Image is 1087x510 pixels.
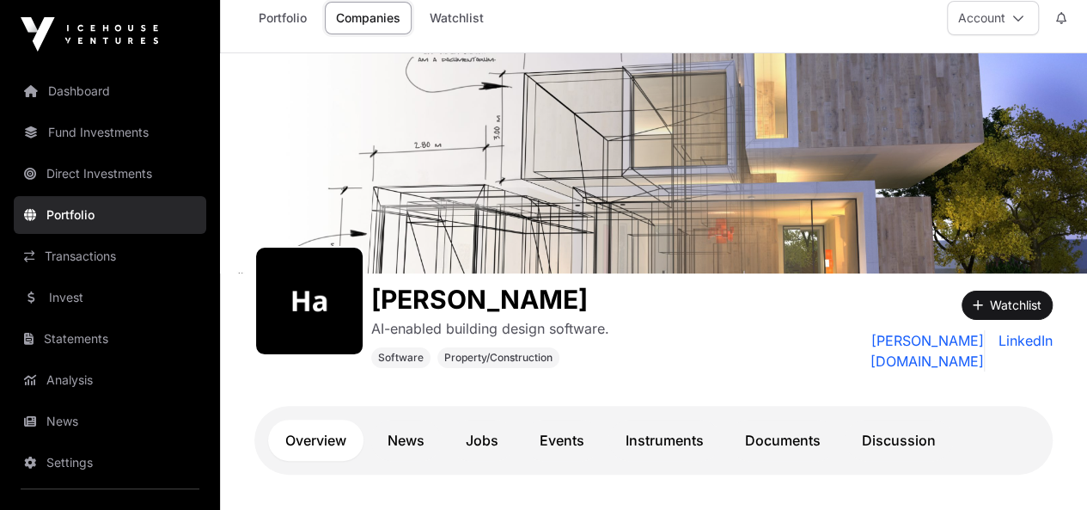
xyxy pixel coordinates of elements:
[378,351,424,365] span: Software
[268,420,1039,461] nav: Tabs
[268,420,363,461] a: Overview
[14,279,206,316] a: Invest
[962,291,1053,320] button: Watchlist
[14,402,206,440] a: News
[14,196,206,234] a: Portfolio
[728,420,838,461] a: Documents
[14,361,206,399] a: Analysis
[14,320,206,358] a: Statements
[371,318,609,339] p: AI-enabled building design software.
[444,351,553,365] span: Property/Construction
[14,155,206,193] a: Direct Investments
[14,114,206,151] a: Fund Investments
[325,2,412,34] a: Companies
[371,284,609,315] h1: [PERSON_NAME]
[418,2,495,34] a: Watchlist
[449,420,516,461] a: Jobs
[845,420,953,461] a: Discussion
[14,444,206,482] a: Settings
[522,420,602,461] a: Events
[220,53,1087,273] img: Harth
[790,330,985,372] a: [PERSON_NAME][DOMAIN_NAME]
[992,330,1053,372] a: LinkedIn
[947,1,1039,35] button: Account
[1001,427,1087,510] iframe: Chat Widget
[21,17,158,52] img: Icehouse Ventures Logo
[370,420,442,461] a: News
[263,255,356,347] img: harth430.png
[608,420,721,461] a: Instruments
[14,72,206,110] a: Dashboard
[247,2,318,34] a: Portfolio
[14,237,206,275] a: Transactions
